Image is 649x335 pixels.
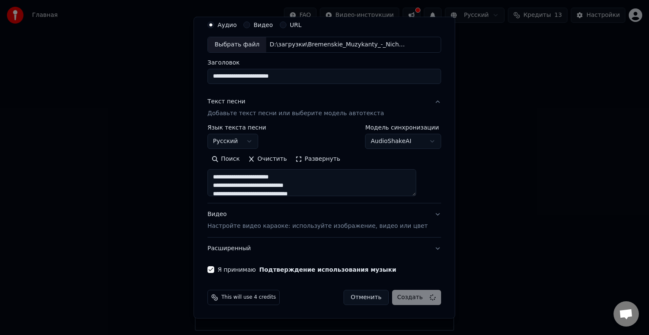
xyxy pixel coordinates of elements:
button: Текст песниДобавьте текст песни или выберите модель автотекста [207,91,441,124]
label: Аудио [218,22,237,28]
button: Развернуть [291,152,344,166]
div: Видео [207,210,428,230]
button: Я принимаю [259,267,396,273]
span: This will use 4 credits [221,294,276,301]
label: URL [290,22,302,28]
label: Я принимаю [218,267,396,273]
div: Выбрать файл [208,37,266,52]
button: ВидеоНастройте видео караоке: используйте изображение, видео или цвет [207,203,441,237]
label: Модель синхронизации [365,124,442,130]
button: Поиск [207,152,244,166]
button: Отменить [344,290,389,305]
div: Текст песни [207,97,245,106]
button: Очистить [244,152,292,166]
div: D:\загрузки\Bremenskie_Muzykanty_-_Nichego_na_svete_luchshe_netu_67768342.mp3 [266,41,410,49]
label: Заголовок [207,59,441,65]
label: Язык текста песни [207,124,266,130]
button: Расширенный [207,238,441,259]
div: Текст песниДобавьте текст песни или выберите модель автотекста [207,124,441,203]
p: Настройте видео караоке: используйте изображение, видео или цвет [207,222,428,230]
label: Видео [254,22,273,28]
p: Добавьте текст песни или выберите модель автотекста [207,109,384,118]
